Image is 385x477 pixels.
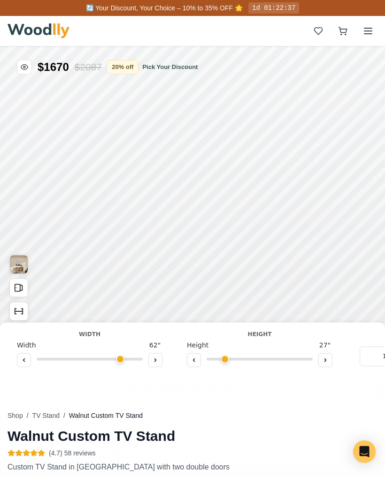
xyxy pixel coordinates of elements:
[86,4,243,12] span: 🔄 Your Discount, Your Choice – 10% to 35% OFF 🌟
[317,294,332,304] span: 27 "
[142,16,198,25] button: Pick Your Discount
[353,440,376,463] div: Open Intercom Messenger
[17,13,32,28] button: Toggle price visibility
[107,14,139,28] button: 20% off
[147,294,162,304] span: 62 "
[8,23,69,38] img: Woodlly
[10,208,28,227] img: Gallery
[63,411,65,420] span: /
[8,462,377,473] p: Custom TV Stand in [GEOGRAPHIC_DATA] with two double doors
[187,284,332,292] div: Height
[9,255,28,274] button: Show Dimensions
[27,411,29,420] span: /
[9,232,28,251] button: Open All Doors and Drawers
[32,411,60,420] button: TV Stand
[49,448,96,458] span: (4.7) 58 reviews
[8,411,23,420] button: Shop
[8,428,377,445] h1: Walnut Custom TV Stand
[187,294,208,304] span: Height
[69,411,143,420] span: Walnut Custom TV Stand
[17,284,162,292] div: Width
[17,294,36,304] span: Width
[9,208,28,227] button: View Gallery
[248,2,299,14] div: 1d 01:22:37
